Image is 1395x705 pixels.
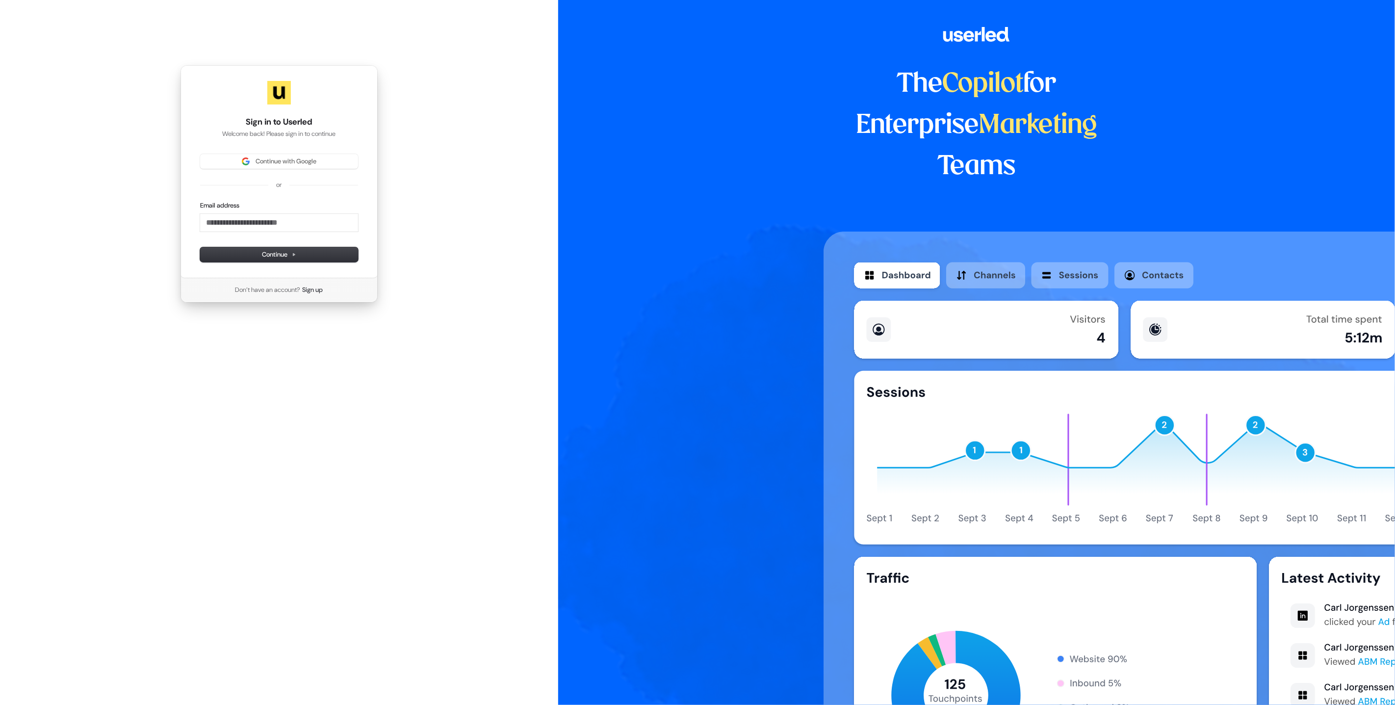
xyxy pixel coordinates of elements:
span: Don’t have an account? [235,286,300,294]
span: Continue with Google [256,157,316,166]
p: or [276,181,282,189]
a: Sign up [302,286,323,294]
span: Copilot [942,72,1023,97]
label: Email address [200,201,239,210]
h1: The for Enterprise Teams [824,64,1130,187]
button: Sign in with GoogleContinue with Google [200,154,358,169]
img: Sign in with Google [242,157,250,165]
p: Welcome back! Please sign in to continue [200,130,358,138]
h1: Sign in to Userled [200,116,358,128]
span: Marketing [979,113,1097,138]
span: Continue [262,250,296,259]
button: Continue [200,247,358,262]
img: Userled [267,81,291,104]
